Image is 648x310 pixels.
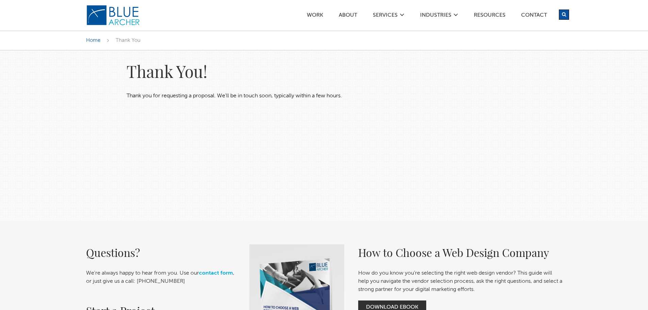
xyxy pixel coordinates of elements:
[199,271,233,276] a: contact form
[521,13,547,20] a: Contact
[86,269,236,285] p: We're always happy to hear from you. Use our , or just give us a call: [PHONE_NUMBER]
[127,61,439,82] h1: Thank You!
[473,13,506,20] a: Resources
[86,244,236,261] h2: Questions?
[420,13,452,20] a: Industries
[358,244,562,261] h2: How to Choose a Web Design Company
[86,38,100,43] a: Home
[338,13,358,20] a: ABOUT
[358,269,562,294] p: How do you know you’re selecting the right web design vendor? This guide will help you navigate t...
[116,38,140,43] span: Thank You
[86,5,140,26] img: Blue Archer Logo
[127,92,439,100] p: Thank you for requesting a proposal. We'll be in touch soon, typically within a few hours.
[306,13,323,20] a: Work
[372,13,398,20] a: SERVICES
